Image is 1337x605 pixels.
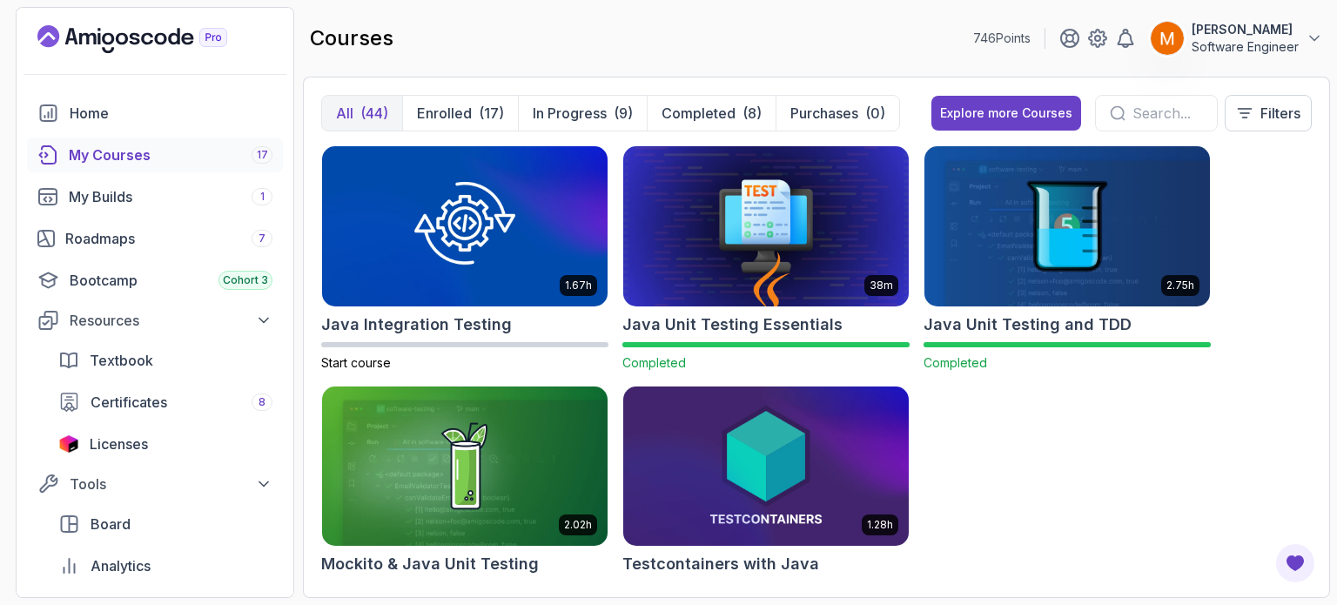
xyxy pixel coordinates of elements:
button: Purchases(0) [776,96,899,131]
button: In Progress(9) [518,96,647,131]
p: 2.02h [564,518,592,532]
button: Completed(8) [647,96,776,131]
a: builds [27,179,283,214]
div: (44) [360,103,388,124]
img: Mockito & Java Unit Testing card [322,387,608,547]
div: (0) [865,103,885,124]
div: My Courses [69,145,272,165]
span: 1 [260,190,265,204]
span: Licenses [90,434,148,454]
span: 7 [259,232,265,245]
p: 38m [870,279,893,292]
a: licenses [48,427,283,461]
a: courses [27,138,283,172]
button: All(44) [322,96,402,131]
span: Completed [622,355,686,370]
button: Resources [27,305,283,336]
span: Textbook [90,350,153,371]
a: Landing page [37,25,267,53]
p: Software Engineer [1192,38,1299,56]
img: jetbrains icon [58,435,79,453]
p: In Progress [533,103,607,124]
a: Java Unit Testing Essentials card38mJava Unit Testing EssentialsCompleted [622,145,910,372]
img: Java Unit Testing and TDD card [924,146,1210,306]
h2: Java Unit Testing Essentials [622,313,843,337]
div: Resources [70,310,272,331]
p: Enrolled [417,103,472,124]
span: 8 [259,395,265,409]
div: (9) [614,103,633,124]
span: Start course [321,355,391,370]
span: Cohort 3 [223,273,268,287]
p: [PERSON_NAME] [1192,21,1299,38]
div: Roadmaps [65,228,272,249]
div: Bootcamp [70,270,272,291]
div: Explore more Courses [940,104,1072,122]
p: Purchases [790,103,858,124]
span: 17 [257,148,268,162]
h2: Java Unit Testing and TDD [924,313,1132,337]
h2: Java Integration Testing [321,313,512,337]
button: Explore more Courses [931,96,1081,131]
button: Enrolled(17) [402,96,518,131]
p: 2.75h [1166,279,1194,292]
div: Tools [70,474,272,494]
p: 1.67h [565,279,592,292]
span: Completed [924,355,987,370]
a: certificates [48,385,283,420]
p: Completed [662,103,736,124]
img: Java Unit Testing Essentials card [623,146,909,306]
a: textbook [48,343,283,378]
a: bootcamp [27,263,283,298]
a: analytics [48,548,283,583]
button: Filters [1225,95,1312,131]
h2: Mockito & Java Unit Testing [321,552,539,576]
a: roadmaps [27,221,283,256]
p: All [336,103,353,124]
span: Certificates [91,392,167,413]
div: Home [70,103,272,124]
p: 746 Points [973,30,1031,47]
a: board [48,507,283,541]
button: user profile image[PERSON_NAME]Software Engineer [1150,21,1323,56]
div: (17) [479,103,504,124]
span: Analytics [91,555,151,576]
p: 1.28h [867,518,893,532]
div: My Builds [69,186,272,207]
a: home [27,96,283,131]
a: Java Unit Testing and TDD card2.75hJava Unit Testing and TDDCompleted [924,145,1211,372]
input: Search... [1132,103,1203,124]
div: (8) [742,103,762,124]
p: Filters [1260,103,1300,124]
img: user profile image [1151,22,1184,55]
button: Open Feedback Button [1274,542,1316,584]
span: Board [91,514,131,534]
img: Testcontainers with Java card [623,387,909,547]
h2: Testcontainers with Java [622,552,819,576]
h2: courses [310,24,393,52]
img: Java Integration Testing card [322,146,608,306]
button: Tools [27,468,283,500]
